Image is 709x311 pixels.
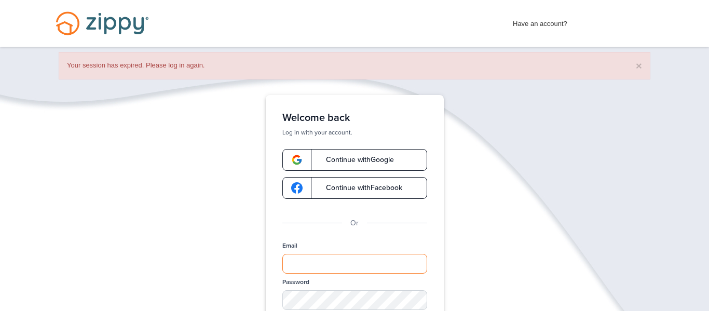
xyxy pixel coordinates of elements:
[350,218,359,229] p: Or
[513,13,567,30] span: Have an account?
[316,184,402,192] span: Continue with Facebook
[59,52,650,79] div: Your session has expired. Please log in again.
[282,149,427,171] a: google-logoContinue withGoogle
[291,182,303,194] img: google-logo
[282,177,427,199] a: google-logoContinue withFacebook
[282,112,427,124] h1: Welcome back
[282,278,309,287] label: Password
[282,290,427,310] input: Password
[282,128,427,137] p: Log in with your account.
[636,60,642,71] button: ×
[291,154,303,166] img: google-logo
[282,254,427,274] input: Email
[282,241,297,250] label: Email
[316,156,394,164] span: Continue with Google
